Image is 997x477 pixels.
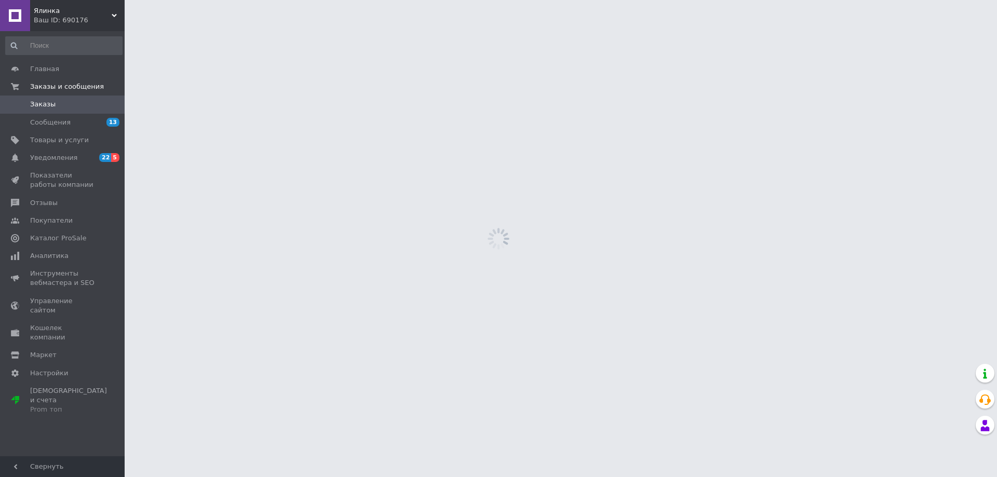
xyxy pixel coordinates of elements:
[30,216,73,225] span: Покупатели
[106,118,119,127] span: 13
[30,350,57,360] span: Маркет
[30,198,58,208] span: Отзывы
[34,16,125,25] div: Ваш ID: 690176
[30,100,56,109] span: Заказы
[30,323,96,342] span: Кошелек компании
[30,82,104,91] span: Заказы и сообщения
[99,153,111,162] span: 22
[30,135,89,145] span: Товары и услуги
[111,153,119,162] span: 5
[34,6,112,16] span: Ялинка
[30,153,77,162] span: Уведомления
[30,234,86,243] span: Каталог ProSale
[30,405,107,414] div: Prom топ
[30,171,96,189] span: Показатели работы компании
[5,36,123,55] input: Поиск
[30,296,96,315] span: Управление сайтом
[30,251,69,261] span: Аналитика
[30,64,59,74] span: Главная
[30,118,71,127] span: Сообщения
[30,386,107,415] span: [DEMOGRAPHIC_DATA] и счета
[30,369,68,378] span: Настройки
[30,269,96,288] span: Инструменты вебмастера и SEO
